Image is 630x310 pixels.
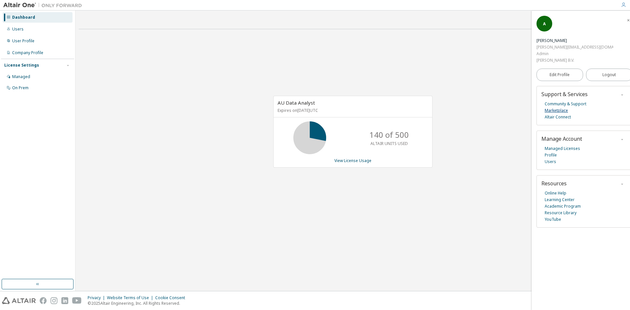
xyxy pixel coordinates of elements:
[536,57,613,64] div: [PERSON_NAME] B.V.
[545,107,568,114] a: Marketplace
[536,51,613,57] div: Admin
[107,295,155,300] div: Website Terms of Use
[88,295,107,300] div: Privacy
[278,99,315,106] span: AU Data Analyst
[545,114,571,120] a: Altair Connect
[12,50,43,55] div: Company Profile
[12,27,24,32] div: Users
[550,72,570,77] span: Edit Profile
[541,180,567,187] span: Resources
[4,63,39,68] div: License Settings
[543,21,546,27] span: A
[369,129,409,140] p: 140 of 500
[545,196,575,203] a: Learning Center
[12,38,34,44] div: User Profile
[545,152,557,158] a: Profile
[602,72,616,78] span: Logout
[545,190,566,196] a: Online Help
[155,295,189,300] div: Cookie Consent
[536,44,613,51] div: [PERSON_NAME][EMAIL_ADDRESS][DOMAIN_NAME]
[545,145,580,152] a: Managed Licenses
[40,297,47,304] img: facebook.svg
[12,15,35,20] div: Dashboard
[51,297,57,304] img: instagram.svg
[370,141,408,146] p: ALTAIR UNITS USED
[541,91,588,98] span: Support & Services
[536,37,613,44] div: Anthony Houdaille
[536,69,583,81] a: Edit Profile
[61,297,68,304] img: linkedin.svg
[12,74,30,79] div: Managed
[2,297,36,304] img: altair_logo.svg
[545,210,577,216] a: Resource Library
[545,158,556,165] a: Users
[3,2,85,9] img: Altair One
[88,300,189,306] p: © 2025 Altair Engineering, Inc. All Rights Reserved.
[334,158,371,163] a: View License Usage
[12,85,29,91] div: On Prem
[545,203,581,210] a: Academic Program
[545,216,561,223] a: YouTube
[545,101,586,107] a: Community & Support
[278,108,427,113] p: Expires on [DATE] UTC
[541,135,582,142] span: Manage Account
[72,297,82,304] img: youtube.svg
